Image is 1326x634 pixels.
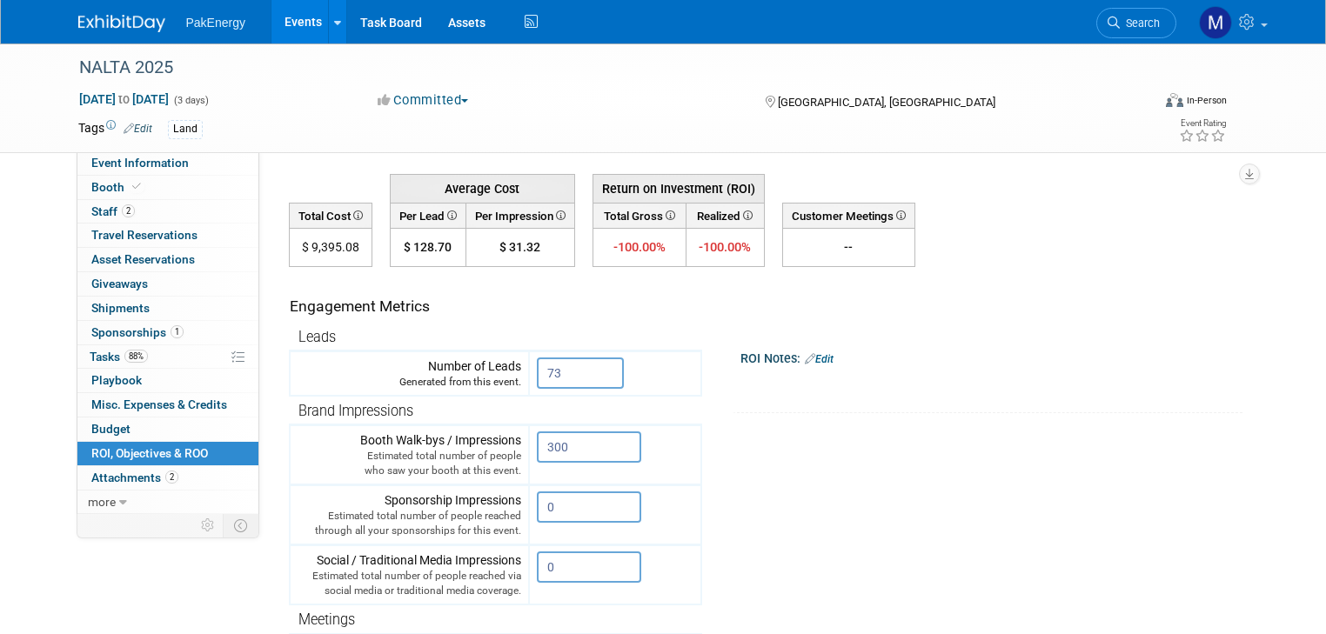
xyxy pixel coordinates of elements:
[77,151,258,175] a: Event Information
[186,16,245,30] span: PakEnergy
[613,239,666,255] span: -100.00%
[740,345,1243,368] div: ROI Notes:
[1179,119,1226,128] div: Event Rating
[77,321,258,344] a: Sponsorships1
[593,174,764,203] th: Return on Investment (ROI)
[790,238,907,256] div: --
[91,373,142,387] span: Playbook
[91,301,150,315] span: Shipments
[298,551,521,598] div: Social / Traditional Media Impressions
[404,240,452,254] span: $ 128.70
[168,120,203,138] div: Land
[77,272,258,296] a: Giveaways
[91,252,195,266] span: Asset Reservations
[77,345,258,369] a: Tasks88%
[132,182,141,191] i: Booth reservation complete
[778,96,995,109] span: [GEOGRAPHIC_DATA], [GEOGRAPHIC_DATA]
[77,466,258,490] a: Attachments2
[499,240,540,254] span: $ 31.32
[1057,90,1227,117] div: Event Format
[298,509,521,538] div: Estimated total number of people reached through all your sponsorships for this event.
[1120,17,1160,30] span: Search
[165,470,178,484] span: 2
[91,397,227,411] span: Misc. Expenses & Credits
[782,203,914,228] th: Customer Meetings
[1199,6,1232,39] img: Mary Walker
[88,495,116,509] span: more
[91,228,198,242] span: Travel Reservations
[91,204,135,218] span: Staff
[298,375,521,390] div: Generated from this event.
[686,203,764,228] th: Realized
[465,203,574,228] th: Per Impression
[77,369,258,392] a: Playbook
[298,431,521,478] div: Booth Walk-bys / Impressions
[77,200,258,224] a: Staff2
[1096,8,1176,38] a: Search
[77,224,258,247] a: Travel Reservations
[289,229,372,267] td: $ 9,395.08
[78,15,165,32] img: ExhibitDay
[593,203,686,228] th: Total Gross
[91,277,148,290] span: Giveaways
[78,91,170,107] span: [DATE] [DATE]
[91,325,184,339] span: Sponsorships
[77,491,258,514] a: more
[289,203,372,228] th: Total Cost
[298,611,355,628] span: Meetings
[390,174,574,203] th: Average Cost
[290,296,694,317] div: Engagement Metrics
[78,119,152,139] td: Tags
[223,514,258,537] td: Toggle Event Tabs
[805,353,834,365] a: Edit
[372,91,475,110] button: Committed
[77,442,258,465] a: ROI, Objectives & ROO
[73,52,1129,83] div: NALTA 2025
[91,422,131,436] span: Budget
[298,357,521,390] div: Number of Leads
[122,204,135,217] span: 2
[77,248,258,271] a: Asset Reservations
[390,203,465,228] th: Per Lead
[193,514,224,537] td: Personalize Event Tab Strip
[298,491,521,538] div: Sponsorship Impressions
[1186,94,1227,107] div: In-Person
[91,180,144,194] span: Booth
[91,470,178,484] span: Attachments
[91,446,208,460] span: ROI, Objectives & ROO
[298,329,336,345] span: Leads
[172,95,209,106] span: (3 days)
[124,350,148,363] span: 88%
[77,176,258,199] a: Booth
[77,417,258,441] a: Budget
[77,393,258,417] a: Misc. Expenses & Credits
[298,569,521,598] div: Estimated total number of people reached via social media or traditional media coverage.
[91,156,189,170] span: Event Information
[298,449,521,478] div: Estimated total number of people who saw your booth at this event.
[124,123,152,135] a: Edit
[90,350,148,364] span: Tasks
[699,239,751,255] span: -100.00%
[298,403,413,419] span: Brand Impressions
[116,92,132,106] span: to
[1166,93,1183,107] img: Format-Inperson.png
[171,325,184,338] span: 1
[77,297,258,320] a: Shipments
